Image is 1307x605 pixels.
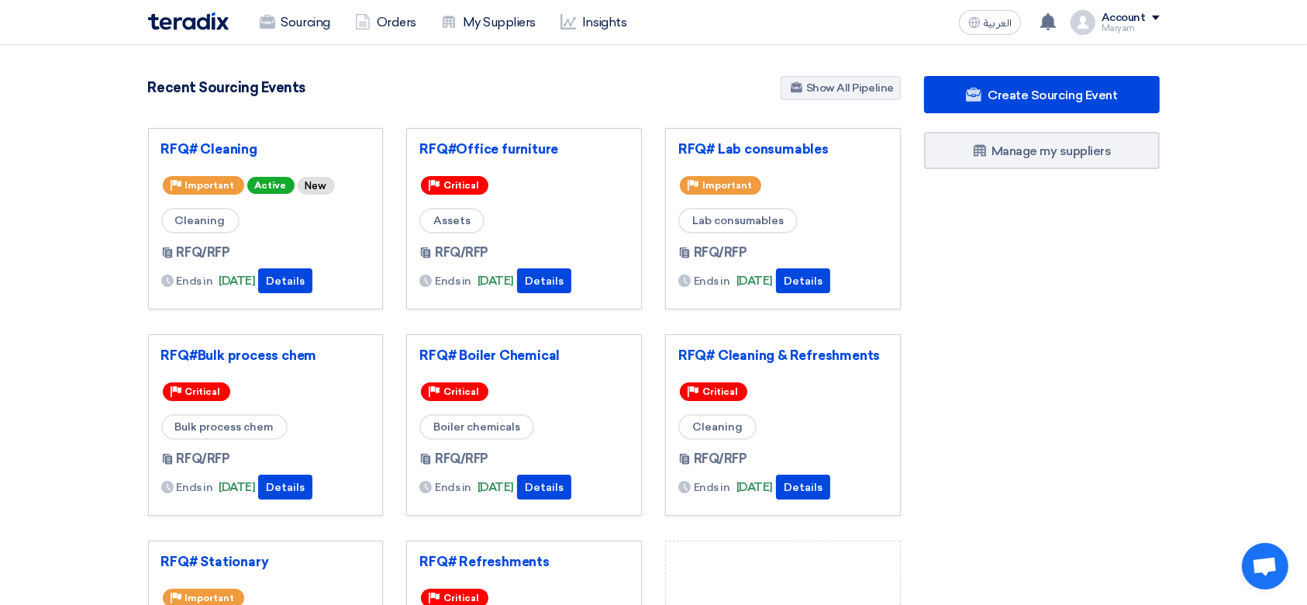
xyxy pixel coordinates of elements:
span: Cleaning [678,414,757,440]
img: Teradix logo [148,12,229,30]
a: Insights [548,5,639,40]
a: RFQ# Stationary [161,554,371,569]
span: Bulk process chem [161,414,288,440]
span: [DATE] [478,479,514,496]
span: RFQ/RFP [435,450,488,468]
span: Assets [419,208,485,233]
div: New [298,177,335,195]
span: Ends in [694,479,730,496]
span: Cleaning [161,208,240,233]
span: Ends in [694,273,730,289]
span: RFQ/RFP [435,244,488,262]
button: العربية [959,10,1021,35]
a: RFQ#Bulk process chem [161,347,371,363]
span: RFQ/RFP [694,450,747,468]
a: RFQ# Refreshments [419,554,629,569]
span: RFQ/RFP [177,450,230,468]
span: Important [185,593,235,603]
h4: Recent Sourcing Events [148,79,305,96]
a: Open chat [1242,543,1288,589]
span: Important [702,180,752,191]
a: RFQ#Office furniture [419,141,629,157]
span: [DATE] [478,272,514,290]
button: Details [258,475,312,500]
a: My Suppliers [429,5,548,40]
span: Create Sourcing Event [988,88,1117,102]
span: Critical [443,386,479,397]
span: Ends in [177,273,213,289]
span: Important [185,180,235,191]
span: Boiler chemicals [419,414,534,440]
span: RFQ/RFP [177,244,230,262]
span: Ends in [177,479,213,496]
span: Ends in [435,479,471,496]
button: Details [517,268,571,293]
a: Manage my suppliers [924,132,1160,169]
span: Lab consumables [678,208,798,233]
button: Details [776,268,830,293]
a: RFQ# Boiler Chemical [419,347,629,363]
button: Details [776,475,830,500]
span: [DATE] [219,479,255,496]
span: Ends in [435,273,471,289]
span: العربية [984,18,1012,29]
span: RFQ/RFP [694,244,747,262]
span: [DATE] [736,272,773,290]
span: Critical [185,386,221,397]
img: profile_test.png [1071,10,1095,35]
span: [DATE] [219,272,255,290]
a: Orders [343,5,429,40]
button: Details [258,268,312,293]
a: RFQ# Cleaning [161,141,371,157]
div: Account [1102,12,1146,25]
span: Active [247,177,295,194]
a: RFQ# Cleaning & Refreshments [678,347,888,363]
a: RFQ# Lab consumables [678,141,888,157]
span: Critical [443,593,479,603]
div: Maryam [1102,24,1160,33]
span: [DATE] [736,479,773,496]
button: Details [517,475,571,500]
span: Critical [443,180,479,191]
a: Show All Pipeline [781,76,901,100]
span: Critical [702,386,738,397]
a: Sourcing [247,5,343,40]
